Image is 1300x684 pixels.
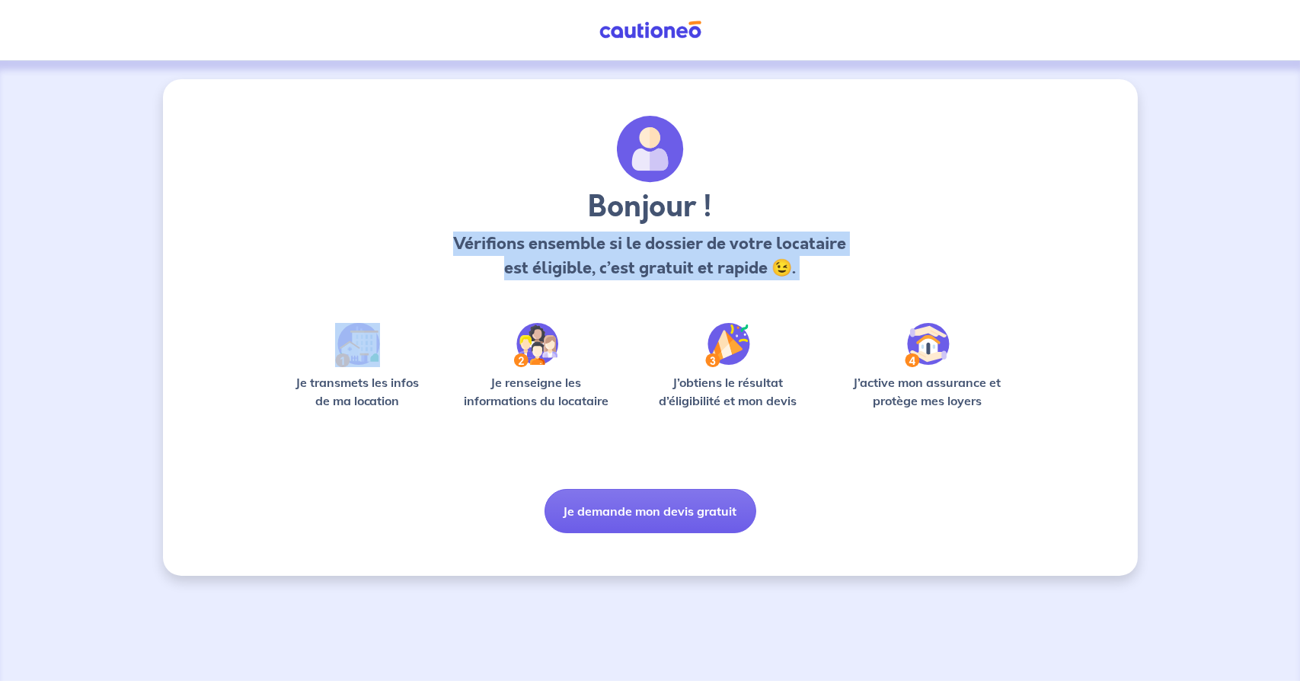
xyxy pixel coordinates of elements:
p: Je transmets les infos de ma location [285,373,430,410]
img: archivate [617,116,684,183]
img: /static/f3e743aab9439237c3e2196e4328bba9/Step-3.svg [705,323,750,367]
button: Je demande mon devis gratuit [545,489,756,533]
img: /static/c0a346edaed446bb123850d2d04ad552/Step-2.svg [514,323,558,367]
h3: Bonjour ! [449,189,851,225]
p: J’obtiens le résultat d’éligibilité et mon devis [642,373,814,410]
p: Je renseigne les informations du locataire [455,373,618,410]
p: Vérifions ensemble si le dossier de votre locataire est éligible, c’est gratuit et rapide 😉. [449,232,851,280]
img: /static/bfff1cf634d835d9112899e6a3df1a5d/Step-4.svg [905,323,950,367]
p: J’active mon assurance et protège mes loyers [838,373,1016,410]
img: Cautioneo [593,21,707,40]
img: /static/90a569abe86eec82015bcaae536bd8e6/Step-1.svg [335,323,380,367]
